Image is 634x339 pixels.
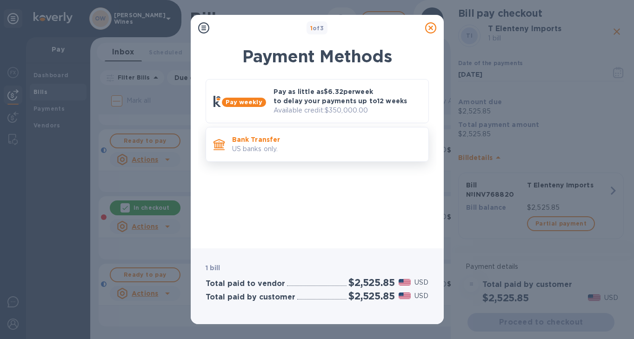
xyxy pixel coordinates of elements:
[414,278,428,287] p: USD
[348,277,394,288] h2: $2,525.85
[206,264,220,272] b: 1 bill
[348,290,394,302] h2: $2,525.85
[206,293,295,302] h3: Total paid by customer
[232,144,421,154] p: US banks only.
[414,291,428,301] p: USD
[399,292,411,299] img: USD
[399,279,411,286] img: USD
[274,106,421,115] p: Available credit: $350,000.00
[310,25,313,32] span: 1
[232,135,421,144] p: Bank Transfer
[226,99,262,106] b: Pay weekly
[206,47,429,66] h1: Payment Methods
[310,25,324,32] b: of 3
[206,279,285,288] h3: Total paid to vendor
[274,87,421,106] p: Pay as little as $6.32 per week to delay your payments up to 12 weeks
